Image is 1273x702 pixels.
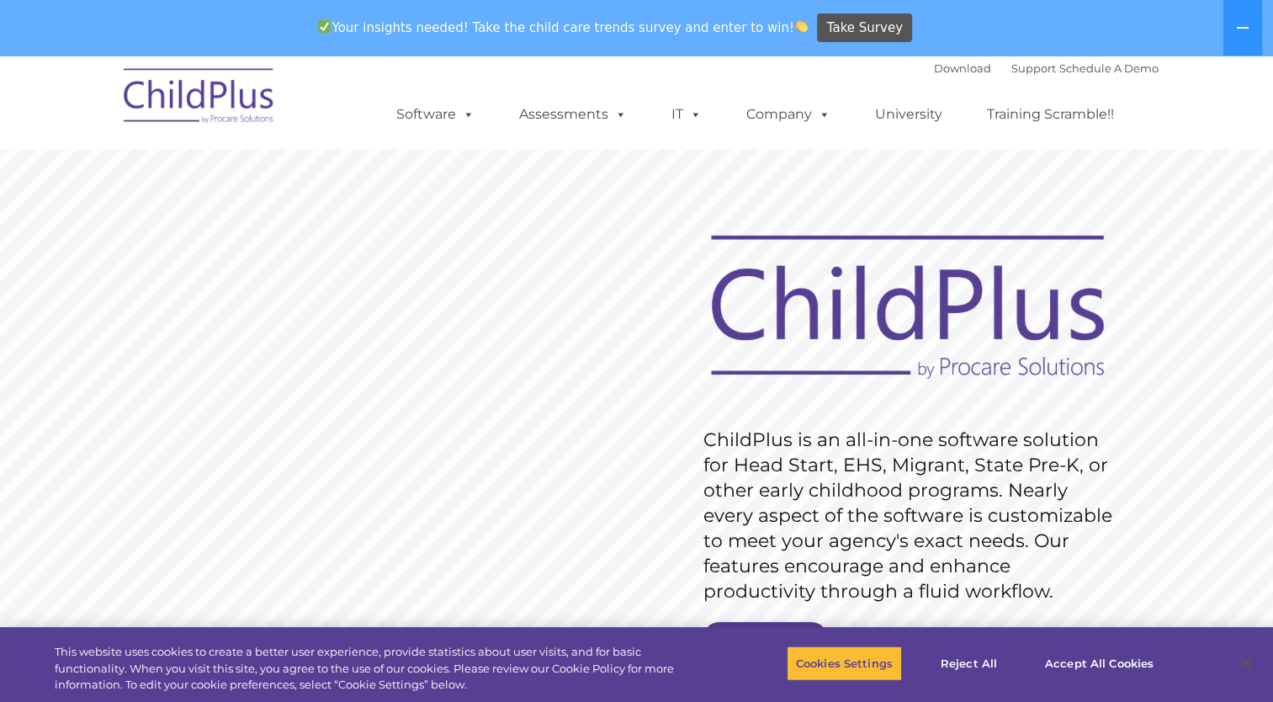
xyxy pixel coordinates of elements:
a: Software [379,98,491,131]
rs-layer: ChildPlus is an all-in-one software solution for Head Start, EHS, Migrant, State Pre-K, or other ... [703,428,1121,604]
a: Company [729,98,847,131]
a: IT [655,98,719,131]
a: Training Scramble!! [970,98,1131,131]
button: Cookies Settings [787,646,902,681]
button: Accept All Cookies [1036,646,1163,681]
a: University [858,98,959,131]
img: ChildPlus by Procare Solutions [115,56,284,141]
a: Take Survey [817,13,912,43]
a: Download [934,61,991,75]
font: | [934,61,1159,75]
button: Close [1228,645,1265,682]
button: Reject All [916,646,1021,681]
div: This website uses cookies to create a better user experience, provide statistics about user visit... [55,644,700,694]
img: ✅ [318,20,331,33]
img: 👏 [795,20,808,33]
span: Your insights needed! Take the child care trends survey and enter to win! [311,11,815,44]
a: Get Started [703,622,828,656]
a: Schedule A Demo [1059,61,1159,75]
a: Assessments [502,98,644,131]
a: Support [1011,61,1056,75]
span: Take Survey [827,13,903,43]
